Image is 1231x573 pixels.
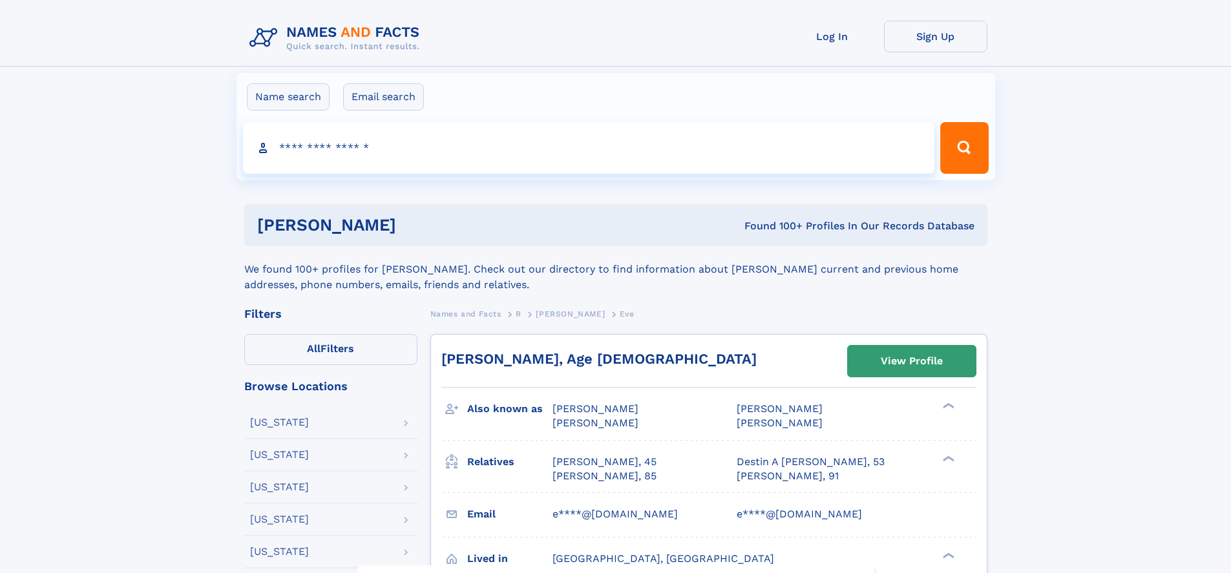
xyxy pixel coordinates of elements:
span: [PERSON_NAME] [552,417,638,429]
a: [PERSON_NAME], 85 [552,469,657,483]
a: R [516,306,521,322]
h3: Also known as [467,398,552,420]
div: ❯ [940,551,955,559]
div: ❯ [940,402,955,410]
label: Name search [247,83,330,110]
h3: Relatives [467,451,552,473]
span: [PERSON_NAME] [737,417,823,429]
span: [PERSON_NAME] [536,309,605,318]
label: Email search [343,83,424,110]
div: ❯ [940,454,955,463]
div: View Profile [881,346,943,376]
div: Filters [244,308,417,320]
span: R [516,309,521,318]
div: We found 100+ profiles for [PERSON_NAME]. Check out our directory to find information about [PERS... [244,246,987,293]
h1: [PERSON_NAME] [257,217,571,233]
a: Destin A [PERSON_NAME], 53 [737,455,885,469]
img: Logo Names and Facts [244,21,430,56]
div: [US_STATE] [250,450,309,460]
span: [GEOGRAPHIC_DATA], [GEOGRAPHIC_DATA] [552,552,774,565]
h3: Lived in [467,548,552,570]
a: Names and Facts [430,306,501,322]
a: [PERSON_NAME], Age [DEMOGRAPHIC_DATA] [441,351,757,367]
span: Eve [620,309,635,318]
a: Sign Up [884,21,987,52]
button: Search Button [940,122,988,174]
a: [PERSON_NAME], 91 [737,469,839,483]
a: [PERSON_NAME] [536,306,605,322]
input: search input [243,122,935,174]
div: Browse Locations [244,380,417,392]
span: All [307,342,321,355]
div: Found 100+ Profiles In Our Records Database [570,219,974,233]
div: [US_STATE] [250,514,309,525]
div: [US_STATE] [250,482,309,492]
a: [PERSON_NAME], 45 [552,455,657,469]
span: [PERSON_NAME] [552,402,638,415]
span: [PERSON_NAME] [737,402,823,415]
div: [US_STATE] [250,417,309,428]
label: Filters [244,334,417,365]
a: Log In [781,21,884,52]
h3: Email [467,503,552,525]
div: [US_STATE] [250,547,309,557]
a: View Profile [848,346,976,377]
